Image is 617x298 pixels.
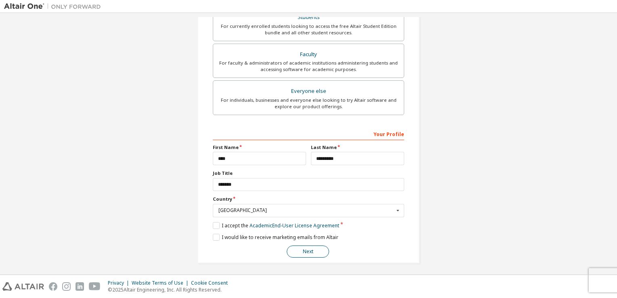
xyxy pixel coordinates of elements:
[218,49,399,60] div: Faculty
[218,97,399,110] div: For individuals, businesses and everyone else looking to try Altair software and explore our prod...
[287,246,329,258] button: Next
[4,2,105,10] img: Altair One
[213,144,306,151] label: First Name
[218,60,399,73] div: For faculty & administrators of academic institutions administering students and accessing softwa...
[213,196,404,202] label: Country
[2,282,44,291] img: altair_logo.svg
[213,222,339,229] label: I accept the
[218,208,394,213] div: [GEOGRAPHIC_DATA]
[76,282,84,291] img: linkedin.svg
[191,280,233,286] div: Cookie Consent
[250,222,339,229] a: Academic End-User License Agreement
[108,280,132,286] div: Privacy
[62,282,71,291] img: instagram.svg
[108,286,233,293] p: © 2025 Altair Engineering, Inc. All Rights Reserved.
[132,280,191,286] div: Website Terms of Use
[213,170,404,176] label: Job Title
[218,86,399,97] div: Everyone else
[218,12,399,23] div: Students
[213,127,404,140] div: Your Profile
[49,282,57,291] img: facebook.svg
[213,234,338,241] label: I would like to receive marketing emails from Altair
[89,282,101,291] img: youtube.svg
[218,23,399,36] div: For currently enrolled students looking to access the free Altair Student Edition bundle and all ...
[311,144,404,151] label: Last Name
